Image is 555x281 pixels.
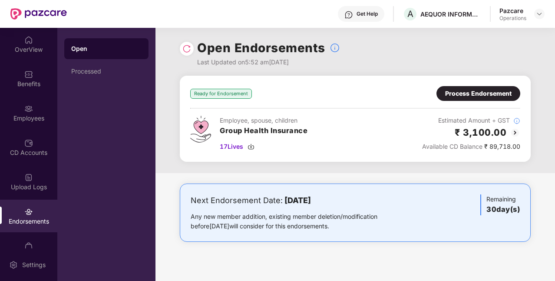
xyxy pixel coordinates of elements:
div: Settings [20,261,48,269]
div: Ready for Endorsement [190,89,252,99]
img: svg+xml;base64,PHN2ZyBpZD0iVXBsb2FkX0xvZ3MiIGRhdGEtbmFtZT0iVXBsb2FkIExvZ3MiIHhtbG5zPSJodHRwOi8vd3... [24,173,33,182]
img: svg+xml;base64,PHN2ZyBpZD0iQ0RfQWNjb3VudHMiIGRhdGEtbmFtZT0iQ0QgQWNjb3VudHMiIHhtbG5zPSJodHRwOi8vd3... [24,139,33,147]
b: [DATE] [284,196,311,205]
img: svg+xml;base64,PHN2ZyBpZD0iRW1wbG95ZWVzIiB4bWxucz0iaHR0cDovL3d3dy53My5vcmcvMjAwMC9zdmciIHdpZHRoPS... [24,104,33,113]
div: Next Endorsement Date: [191,194,405,207]
h3: 30 day(s) [486,204,520,215]
div: Any new member addition, existing member deletion/modification before [DATE] will consider for th... [191,212,405,231]
img: svg+xml;base64,PHN2ZyBpZD0iUmVsb2FkLTMyeDMyIiB4bWxucz0iaHR0cDovL3d3dy53My5vcmcvMjAwMC9zdmciIHdpZH... [182,44,191,53]
img: svg+xml;base64,PHN2ZyBpZD0iSGVscC0zMngzMiIgeG1sbnM9Imh0dHA6Ly93d3cudzMub3JnLzIwMDAvc3ZnIiB3aWR0aD... [344,10,353,19]
h2: ₹ 3,100.00 [455,125,506,140]
img: svg+xml;base64,PHN2ZyBpZD0iTXlfT3JkZXJzIiBkYXRhLW5hbWU9Ik15IE9yZGVycyIgeG1sbnM9Imh0dHA6Ly93d3cudz... [24,242,33,251]
img: svg+xml;base64,PHN2ZyBpZD0iSG9tZSIgeG1sbnM9Imh0dHA6Ly93d3cudzMub3JnLzIwMDAvc3ZnIiB3aWR0aD0iMjAiIG... [24,36,33,44]
img: svg+xml;base64,PHN2ZyBpZD0iSW5mb18tXzMyeDMyIiBkYXRhLW5hbWU9IkluZm8gLSAzMngzMiIgeG1sbnM9Imh0dHA6Ly... [513,117,520,124]
div: Process Endorsement [445,89,512,98]
img: svg+xml;base64,PHN2ZyBpZD0iQmVuZWZpdHMiIHhtbG5zPSJodHRwOi8vd3d3LnczLm9yZy8yMDAwL3N2ZyIgd2lkdGg9Ij... [24,70,33,79]
div: Pazcare [499,7,526,15]
div: Estimated Amount + GST [422,116,520,125]
img: svg+xml;base64,PHN2ZyB4bWxucz0iaHR0cDovL3d3dy53My5vcmcvMjAwMC9zdmciIHdpZHRoPSI0Ny43MTQiIGhlaWdodD... [190,116,211,143]
div: Processed [71,68,142,75]
h3: Group Health Insurance [220,125,307,137]
img: svg+xml;base64,PHN2ZyBpZD0iU2V0dGluZy0yMHgyMCIgeG1sbnM9Imh0dHA6Ly93d3cudzMub3JnLzIwMDAvc3ZnIiB3aW... [9,261,18,269]
div: Get Help [357,10,378,17]
img: svg+xml;base64,PHN2ZyBpZD0iRW5kb3JzZW1lbnRzIiB4bWxucz0iaHR0cDovL3d3dy53My5vcmcvMjAwMC9zdmciIHdpZH... [24,207,33,216]
img: svg+xml;base64,PHN2ZyBpZD0iRG93bmxvYWQtMzJ4MzIiIHhtbG5zPSJodHRwOi8vd3d3LnczLm9yZy8yMDAwL3N2ZyIgd2... [248,143,254,150]
img: svg+xml;base64,PHN2ZyBpZD0iSW5mb18tXzMyeDMyIiBkYXRhLW5hbWU9IkluZm8gLSAzMngzMiIgeG1sbnM9Imh0dHA6Ly... [330,43,340,53]
span: Available CD Balance [422,143,482,150]
div: Last Updated on 5:52 am[DATE] [197,57,340,67]
div: Open [71,44,142,53]
div: ₹ 89,718.00 [422,142,520,151]
span: A [407,9,413,19]
img: svg+xml;base64,PHN2ZyBpZD0iRHJvcGRvd24tMzJ4MzIiIHhtbG5zPSJodHRwOi8vd3d3LnczLm9yZy8yMDAwL3N2ZyIgd2... [536,10,543,17]
span: 17 Lives [220,142,243,151]
img: New Pazcare Logo [10,8,67,20]
div: Employee, spouse, children [220,116,307,125]
div: Operations [499,15,526,22]
div: AEQUOR INFORMATION TECHNOLOGIES [DOMAIN_NAME] [420,10,481,18]
div: Remaining [480,194,520,215]
img: svg+xml;base64,PHN2ZyBpZD0iQmFjay0yMHgyMCIgeG1sbnM9Imh0dHA6Ly93d3cudzMub3JnLzIwMDAvc3ZnIiB3aWR0aD... [510,127,520,138]
h1: Open Endorsements [197,38,325,57]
